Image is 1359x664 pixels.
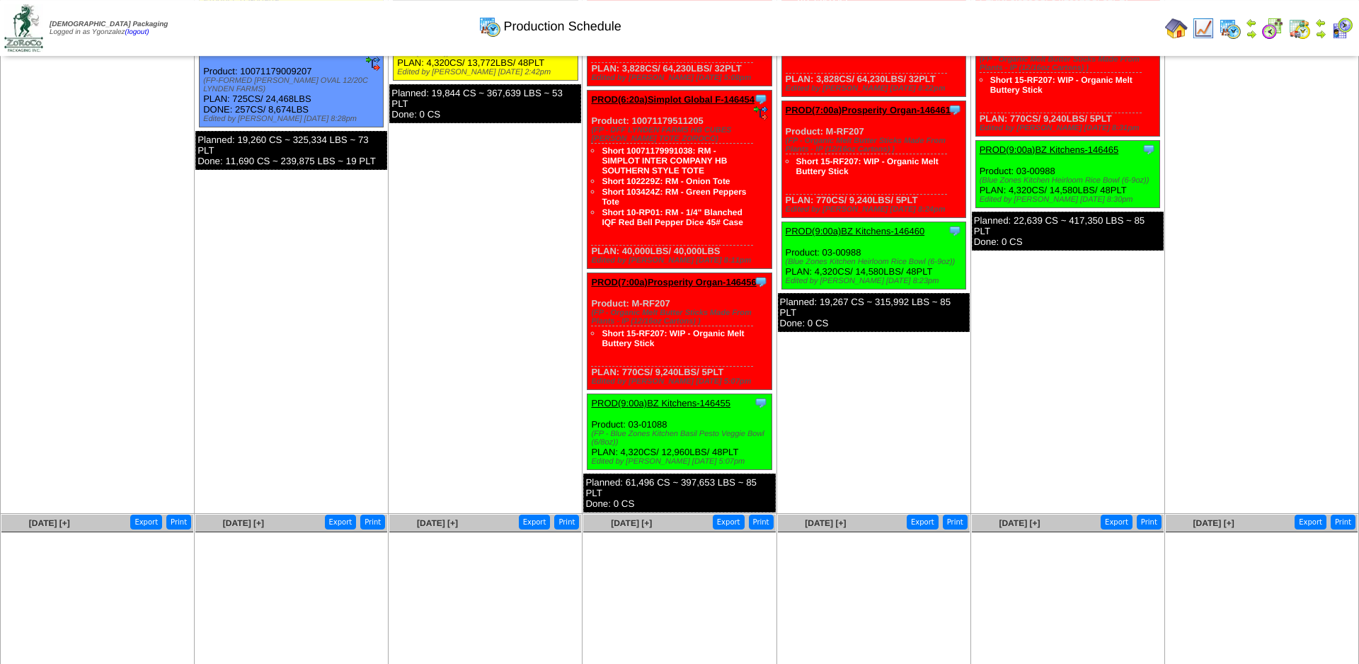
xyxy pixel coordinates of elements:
[602,328,744,348] a: Short 15-RF207: WIP - Organic Melt Buttery Stick
[980,176,1159,185] div: (Blue Zones Kitchen Heirloom Rice Bowl (6-9oz))
[948,224,962,238] img: Tooltip
[366,57,380,71] img: ediSmall.gif
[754,275,768,289] img: Tooltip
[591,256,771,265] div: Edited by [PERSON_NAME] [DATE] 8:11pm
[583,474,775,513] div: Planned: 61,496 CS ~ 397,653 LBS ~ 85 PLT Done: 0 CS
[591,398,730,408] a: PROD(9:00a)BZ Kitchens-146455
[943,515,968,530] button: Print
[125,28,149,36] a: (logout)
[195,131,387,170] div: Planned: 19,260 CS ~ 325,334 LBS ~ 73 PLT Done: 11,690 CS ~ 239,875 LBS ~ 19 PLT
[980,55,1159,72] div: (FP - Organic Melt Butter Sticks Made From Plants - IP (12/16oz Cartons) )
[1219,17,1242,40] img: calendarprod.gif
[980,144,1119,155] a: PROD(9:00a)BZ Kitchens-146465
[4,4,43,52] img: zoroco-logo-small.webp
[999,518,1040,528] a: [DATE] [+]
[591,377,771,386] div: Edited by [PERSON_NAME] [DATE] 5:07pm
[1315,28,1326,40] img: arrowright.gif
[611,518,652,528] a: [DATE] [+]
[587,273,772,390] div: Product: M-RF207 PLAN: 770CS / 9,240LBS / 5PLT
[786,205,965,214] div: Edited by [PERSON_NAME] [DATE] 8:24pm
[591,430,771,447] div: (FP - Blue Zones Kitchen Basil Pesto Veggie Bowl (6/8oz))
[1295,515,1326,530] button: Export
[591,309,771,326] div: (FP - Organic Melt Butter Sticks Made From Plants - IP (12/16oz Cartons) )
[975,20,1159,137] div: Product: M-RF207 PLAN: 770CS / 9,240LBS / 5PLT
[713,515,745,530] button: Export
[907,515,939,530] button: Export
[781,222,965,290] div: Product: 03-00988 PLAN: 4,320CS / 14,580LBS / 48PLT
[587,91,772,269] div: Product: 10071179511205 PLAN: 40,000LBS / 40,000LBS
[786,137,965,154] div: (FP - Organic Melt Butter Sticks Made From Plants - IP (12/16oz Cartons) )
[130,515,162,530] button: Export
[975,141,1159,208] div: Product: 03-00988 PLAN: 4,320CS / 14,580LBS / 48PLT
[786,258,965,266] div: (Blue Zones Kitchen Heirloom Rice Bowl (6-9oz))
[591,457,771,466] div: Edited by [PERSON_NAME] [DATE] 5:07pm
[591,94,754,105] a: PROD(6:20a)Simplot Global F-146454
[1137,515,1162,530] button: Print
[1261,17,1284,40] img: calendarblend.gif
[786,277,965,285] div: Edited by [PERSON_NAME] [DATE] 8:23pm
[602,176,730,186] a: Short 102229Z: RM - Onion Tote
[1193,518,1234,528] a: [DATE] [+]
[591,126,771,143] div: (FP - DFF LYNDEN FARMS HB CUBES [PERSON_NAME] TOTE ZOROCO)
[778,293,970,332] div: Planned: 19,267 CS ~ 315,992 LBS ~ 85 PLT Done: 0 CS
[1315,17,1326,28] img: arrowleft.gif
[417,518,458,528] a: [DATE] [+]
[29,518,70,528] a: [DATE] [+]
[166,515,191,530] button: Print
[1331,17,1353,40] img: calendarcustomer.gif
[796,156,939,176] a: Short 15-RF207: WIP - Organic Melt Buttery Stick
[602,207,742,227] a: Short 10-RP01: RM - 1/4" Blanched IQF Red Bell Pepper Dice 45# Case
[805,518,846,528] a: [DATE] [+]
[591,277,756,287] a: PROD(7:00a)Prosperity Organ-146456
[972,212,1164,251] div: Planned: 22,639 CS ~ 417,350 LBS ~ 85 PLT Done: 0 CS
[749,515,774,530] button: Print
[1246,28,1257,40] img: arrowright.gif
[980,124,1159,132] div: Edited by [PERSON_NAME] [DATE] 8:31pm
[786,226,925,236] a: PROD(9:00a)BZ Kitchens-146460
[602,187,746,207] a: Short 103424Z: RM - Green Peppers Tote
[990,75,1132,95] a: Short 15-RF207: WIP - Organic Melt Buttery Stick
[587,394,772,470] div: Product: 03-01088 PLAN: 4,320CS / 12,960LBS / 48PLT
[602,146,727,176] a: Short 10071179991038: RM - SIMPLOT INTER COMPANY HB SOUTHERN STYLE TOTE
[397,68,577,76] div: Edited by [PERSON_NAME] [DATE] 2:42pm
[478,15,501,38] img: calendarprod.gif
[1101,515,1132,530] button: Export
[203,115,383,123] div: Edited by [PERSON_NAME] [DATE] 8:28pm
[389,84,581,123] div: Planned: 19,844 CS ~ 367,639 LBS ~ 53 PLT Done: 0 CS
[754,396,768,410] img: Tooltip
[1246,17,1257,28] img: arrowleft.gif
[591,74,771,82] div: Edited by [PERSON_NAME] [DATE] 5:08pm
[786,84,965,93] div: Edited by [PERSON_NAME] [DATE] 8:22pm
[754,92,768,106] img: Tooltip
[948,103,962,117] img: Tooltip
[200,41,384,127] div: Product: 10071179009207 PLAN: 725CS / 24,468LBS DONE: 257CS / 8,674LBS
[1331,515,1355,530] button: Print
[50,21,168,36] span: Logged in as Ygonzalez
[554,515,579,530] button: Print
[504,19,621,34] span: Production Schedule
[360,515,385,530] button: Print
[325,515,357,530] button: Export
[980,195,1159,204] div: Edited by [PERSON_NAME] [DATE] 8:30pm
[1165,17,1188,40] img: home.gif
[203,76,383,93] div: (FP-FORMED [PERSON_NAME] OVAL 12/20C LYNDEN FARMS)
[1192,17,1215,40] img: line_graph.gif
[781,101,965,218] div: Product: M-RF207 PLAN: 770CS / 9,240LBS / 5PLT
[754,106,768,120] img: ediSmall.gif
[786,105,951,115] a: PROD(7:00a)Prosperity Organ-146461
[1142,142,1156,156] img: Tooltip
[1288,17,1311,40] img: calendarinout.gif
[50,21,168,28] span: [DEMOGRAPHIC_DATA] Packaging
[519,515,551,530] button: Export
[223,518,264,528] a: [DATE] [+]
